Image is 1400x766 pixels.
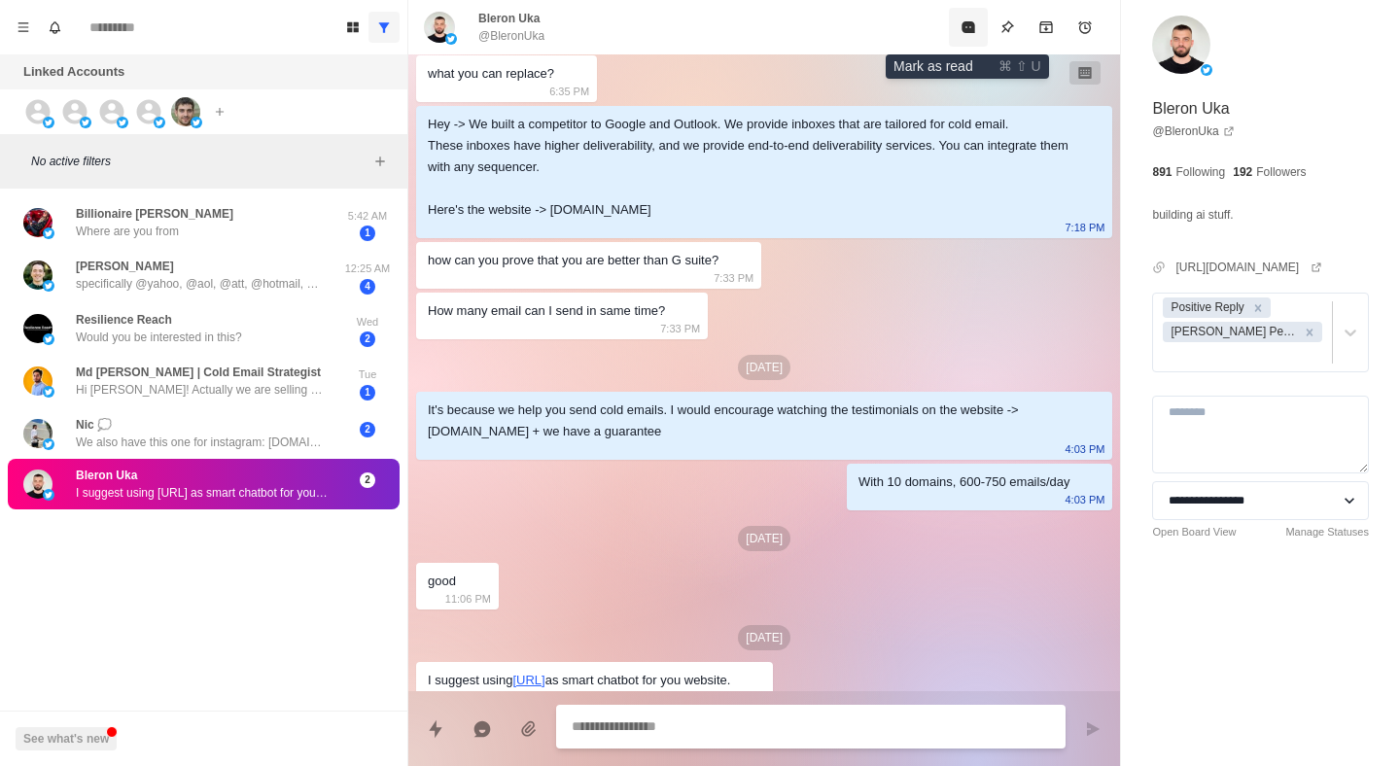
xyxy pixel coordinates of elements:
[43,438,54,450] img: picture
[8,12,39,43] button: Menu
[1299,322,1320,342] div: Remove Namit Pending
[43,489,54,501] img: picture
[76,223,179,240] p: Where are you from
[360,279,375,295] span: 4
[428,571,456,592] div: good
[43,333,54,345] img: picture
[1152,163,1172,181] p: 891
[208,100,231,123] button: Add account
[1256,163,1306,181] p: Followers
[1176,163,1226,181] p: Following
[1066,8,1104,47] button: Add reminder
[360,331,375,347] span: 2
[76,381,329,399] p: Hi [PERSON_NAME]! Actually we are selling Google workspace and Microsoft 365 inboxes.
[1175,259,1322,276] a: [URL][DOMAIN_NAME]
[1152,122,1234,140] a: @BleronUka
[191,117,202,128] img: picture
[171,97,200,126] img: picture
[43,117,54,128] img: picture
[360,422,375,437] span: 2
[76,467,137,484] p: Bleron Uka
[949,8,988,47] button: Mark as read
[428,114,1069,221] div: Hey -> We built a competitor to Google and Outlook. We provide inboxes that are tailored for cold...
[509,710,548,749] button: Add media
[1152,97,1229,121] p: Bleron Uka
[738,625,790,650] p: [DATE]
[720,687,765,709] p: 12:51 AM
[154,117,165,128] img: picture
[80,117,91,128] img: picture
[76,329,242,346] p: Would you be interested in this?
[23,314,52,343] img: picture
[1027,8,1066,47] button: Archive
[76,311,172,329] p: Resilience Reach
[1073,710,1112,749] button: Send message
[988,8,1027,47] button: Pin
[660,318,700,339] p: 7:33 PM
[428,300,665,322] div: How many email can I send in same time?
[43,280,54,292] img: picture
[23,62,124,82] p: Linked Accounts
[1066,217,1105,238] p: 7:18 PM
[1201,64,1212,76] img: picture
[76,258,174,275] p: [PERSON_NAME]
[360,226,375,241] span: 1
[16,727,117,750] button: See what's new
[512,673,544,687] a: [URL]
[343,314,392,331] p: Wed
[76,416,112,434] p: Nic 💭
[463,710,502,749] button: Reply with AI
[1285,524,1369,540] a: Manage Statuses
[43,386,54,398] img: picture
[428,250,718,271] div: how can you prove that you are better than G suite?
[1165,322,1299,342] div: [PERSON_NAME] Pending
[1152,204,1233,226] p: building ai stuff.
[76,434,329,451] p: We also have this one for instagram: [DOMAIN_NAME][URL] This one for LinkedIn: [DOMAIN_NAME][URL]...
[23,208,52,237] img: picture
[428,670,730,691] div: I suggest using as smart chatbot for you website.
[1165,297,1246,318] div: Positive Reply
[549,81,589,102] p: 6:35 PM
[416,710,455,749] button: Quick replies
[31,153,368,170] p: No active filters
[478,27,544,45] p: @BleronUka
[424,12,455,43] img: picture
[360,472,375,488] span: 2
[337,12,368,43] button: Board View
[1152,16,1210,74] img: picture
[445,588,491,609] p: 11:06 PM
[23,470,52,499] img: picture
[76,364,321,381] p: Md [PERSON_NAME] | Cold Email Strategist
[478,10,540,27] p: Bleron Uka
[1066,489,1105,510] p: 4:03 PM
[76,205,233,223] p: Billionaire [PERSON_NAME]
[1247,297,1269,318] div: Remove Positive Reply
[1066,438,1105,460] p: 4:03 PM
[343,208,392,225] p: 5:42 AM
[23,261,52,290] img: picture
[76,275,329,293] p: specifically @yahoo, @aol, @att, @hotmail, @msn
[1233,163,1252,181] p: 192
[43,227,54,239] img: picture
[360,385,375,400] span: 1
[738,355,790,380] p: [DATE]
[117,117,128,128] img: picture
[428,400,1069,442] div: It's because we help you send cold emails. I would encourage watching the testimonials on the web...
[23,419,52,448] img: picture
[858,471,1070,493] div: With 10 domains, 600-750 emails/day
[76,484,329,502] p: I suggest using [URL] as smart chatbot for you website.
[23,366,52,396] img: picture
[343,366,392,383] p: Tue
[738,526,790,551] p: [DATE]
[445,33,457,45] img: picture
[1152,524,1236,540] a: Open Board View
[368,12,400,43] button: Show all conversations
[428,63,554,85] div: what you can replace?
[368,150,392,173] button: Add filters
[714,267,753,289] p: 7:33 PM
[39,12,70,43] button: Notifications
[343,261,392,277] p: 12:25 AM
